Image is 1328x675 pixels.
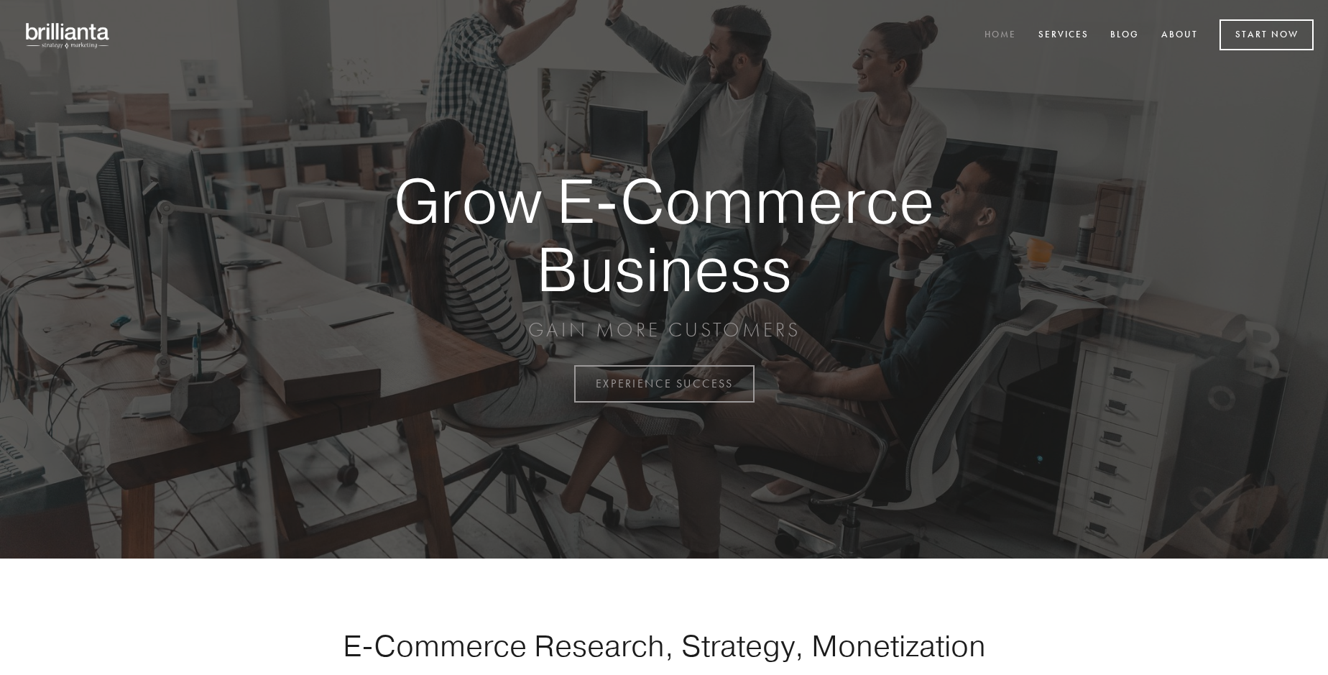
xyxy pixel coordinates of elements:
a: Start Now [1219,19,1314,50]
h1: E-Commerce Research, Strategy, Monetization [298,628,1030,663]
img: brillianta - research, strategy, marketing [14,14,122,56]
a: About [1152,24,1207,47]
a: EXPERIENCE SUCCESS [574,365,755,403]
a: Services [1029,24,1098,47]
a: Home [975,24,1025,47]
strong: Grow E-Commerce Business [343,167,985,303]
a: Blog [1101,24,1148,47]
p: GAIN MORE CUSTOMERS [343,317,985,343]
